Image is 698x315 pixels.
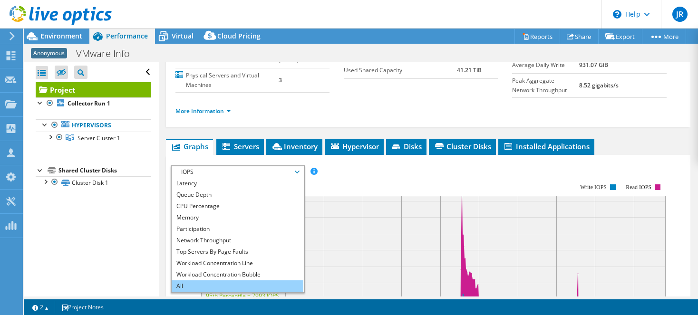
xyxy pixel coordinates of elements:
[36,176,151,189] a: Cluster Disk 1
[512,76,579,95] label: Peak Aggregate Network Throughput
[172,280,303,292] li: All
[172,258,303,269] li: Workload Concentration Line
[172,235,303,246] li: Network Throughput
[217,31,261,40] span: Cloud Pricing
[279,76,282,84] b: 3
[58,165,151,176] div: Shared Cluster Disks
[344,66,457,75] label: Used Shared Capacity
[171,142,208,151] span: Graphs
[55,301,110,313] a: Project Notes
[78,134,120,142] span: Server Cluster 1
[36,82,151,97] a: Project
[579,81,619,89] b: 8.52 gigabits/s
[221,142,259,151] span: Servers
[106,31,148,40] span: Performance
[580,184,607,191] text: Write IOPS
[642,29,686,44] a: More
[330,142,379,151] span: Hypervisor
[512,60,579,70] label: Average Daily Write
[279,44,313,64] b: [DATE] 07:39 (-04:00)
[36,132,151,144] a: Server Cluster 1
[503,142,590,151] span: Installed Applications
[176,166,299,178] span: IOPS
[172,178,303,189] li: Latency
[36,119,151,132] a: Hypervisors
[613,10,621,19] svg: \n
[172,212,303,223] li: Memory
[457,66,482,74] b: 41.21 TiB
[26,301,55,313] a: 2
[175,71,279,90] label: Physical Servers and Virtual Machines
[514,29,560,44] a: Reports
[175,107,231,115] a: More Information
[626,184,651,191] text: Read IOPS
[72,48,145,59] h1: VMware Info
[560,29,599,44] a: Share
[36,97,151,110] a: Collector Run 1
[391,142,422,151] span: Disks
[172,223,303,235] li: Participation
[172,31,194,40] span: Virtual
[31,48,67,58] span: Anonymous
[172,189,303,200] li: Queue Depth
[184,295,197,303] text: 9000
[172,246,303,258] li: Top Servers By Page Faults
[68,99,110,107] b: Collector Run 1
[40,31,82,40] span: Environment
[579,61,608,69] b: 931.07 GiB
[434,142,491,151] span: Cluster Disks
[271,142,318,151] span: Inventory
[598,29,642,44] a: Export
[206,292,279,300] text: 95th Percentile = 7993 IOPS
[172,200,303,212] li: CPU Percentage
[172,269,303,280] li: Workload Concentration Bubble
[672,7,688,22] span: JR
